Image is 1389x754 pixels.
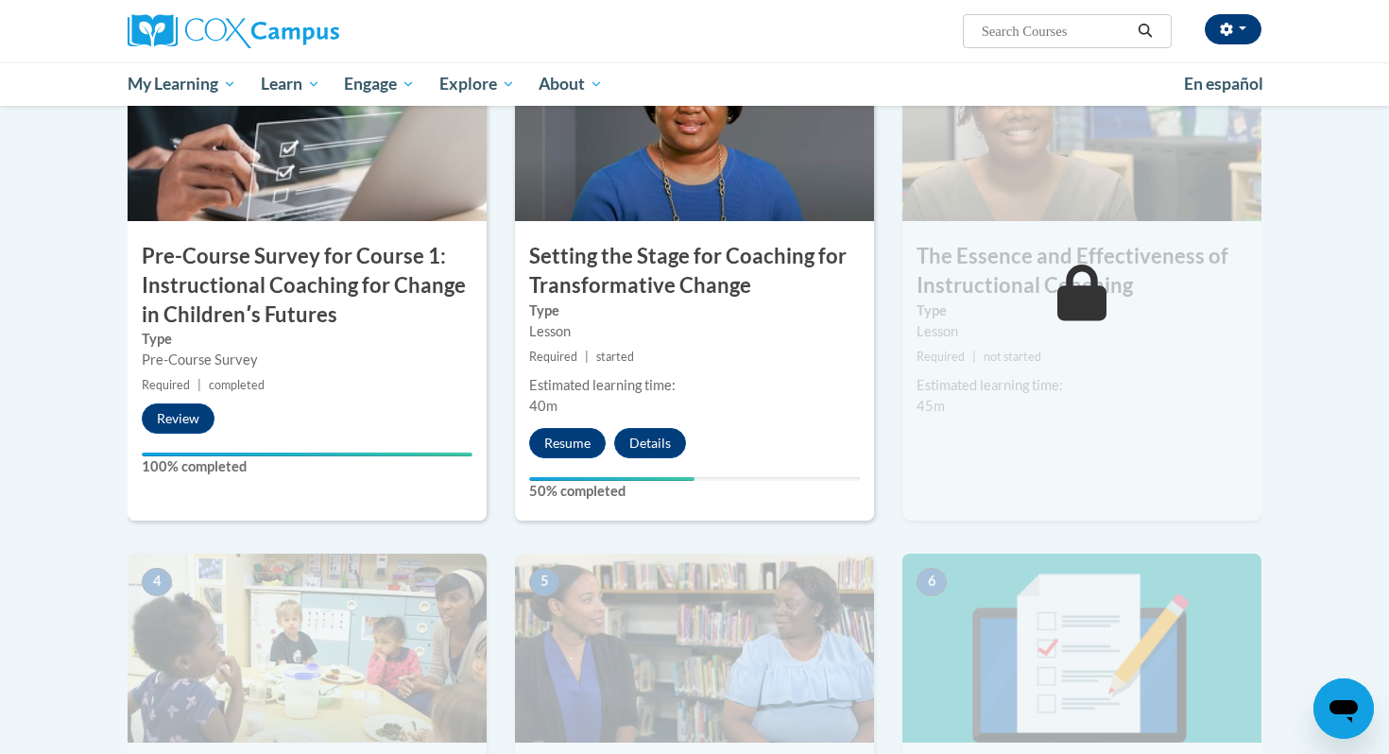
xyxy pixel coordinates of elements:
input: Search Courses [980,20,1131,43]
label: Type [529,300,860,321]
span: 45m [917,398,945,414]
label: 100% completed [142,456,472,477]
iframe: Button to launch messaging window [1313,678,1374,739]
span: | [197,378,201,392]
h3: Setting the Stage for Coaching for Transformative Change [515,242,874,300]
span: | [972,350,976,364]
div: Estimated learning time: [917,375,1247,396]
a: Learn [249,62,333,106]
span: Required [529,350,577,364]
span: Required [917,350,965,364]
a: Explore [427,62,527,106]
button: Resume [529,428,606,458]
a: Engage [332,62,427,106]
a: My Learning [115,62,249,106]
label: Type [142,329,472,350]
button: Account Settings [1205,14,1261,44]
label: Type [917,300,1247,321]
a: En español [1172,64,1276,104]
span: En español [1184,74,1263,94]
span: started [596,350,634,364]
img: Cox Campus [128,14,339,48]
h3: The Essence and Effectiveness of Instructional Coaching [902,242,1261,300]
a: About [527,62,616,106]
img: Course Image [128,32,487,221]
button: Details [614,428,686,458]
button: Review [142,403,214,434]
span: Explore [439,73,515,95]
div: Pre-Course Survey [142,350,472,370]
div: Lesson [529,321,860,342]
span: Learn [261,73,320,95]
img: Course Image [515,32,874,221]
span: 6 [917,568,947,596]
div: Estimated learning time: [529,375,860,396]
span: My Learning [128,73,236,95]
span: Engage [344,73,415,95]
span: not started [984,350,1041,364]
h3: Pre-Course Survey for Course 1: Instructional Coaching for Change in Childrenʹs Futures [128,242,487,329]
span: 40m [529,398,557,414]
a: Cox Campus [128,14,487,48]
span: Required [142,378,190,392]
button: Search [1131,20,1159,43]
span: | [585,350,589,364]
span: About [539,73,603,95]
span: 4 [142,568,172,596]
div: Your progress [529,477,694,481]
label: 50% completed [529,481,860,502]
span: 5 [529,568,559,596]
img: Course Image [902,32,1261,221]
img: Course Image [515,554,874,743]
div: Lesson [917,321,1247,342]
img: Course Image [128,554,487,743]
div: Main menu [99,62,1290,106]
div: Your progress [142,453,472,456]
span: completed [209,378,265,392]
img: Course Image [902,554,1261,743]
